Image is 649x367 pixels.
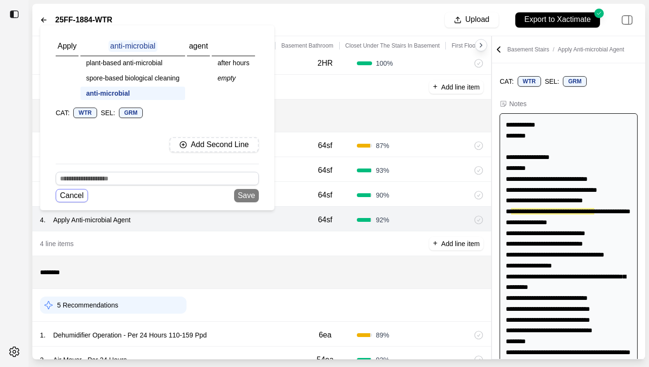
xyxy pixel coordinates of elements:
[119,108,143,118] div: GRM
[317,354,334,366] p: 54ea
[433,238,437,249] p: +
[500,77,513,86] p: CAT:
[345,42,440,50] p: Closet Under The Stairs In Basement
[318,189,332,201] p: 64sf
[56,108,69,118] p: CAT:
[445,12,499,28] button: Upload
[376,190,389,200] span: 90 %
[549,46,558,53] span: /
[563,76,587,87] div: GRM
[212,71,255,85] div: empty
[617,10,638,30] img: right-panel.svg
[57,300,118,310] p: 5 Recommendations
[452,42,506,50] p: First Floor Back Entry
[80,56,185,69] div: plant-based anti-microbial
[55,14,112,26] label: 25FF-1884-WTR
[49,353,131,367] p: Air Mover - Per 24 Hours
[376,141,389,150] span: 87 %
[40,239,74,248] p: 4 line items
[545,77,559,86] p: SEL:
[40,355,46,365] p: 2 .
[40,215,46,225] p: 4 .
[318,165,332,176] p: 64sf
[376,355,389,365] span: 92 %
[465,14,490,25] p: Upload
[506,8,609,32] button: Export to Xactimate
[73,108,97,118] div: WTR
[515,12,600,28] button: Export to Xactimate
[40,330,46,340] p: 1 .
[518,76,541,87] div: WTR
[376,59,393,68] span: 100 %
[376,215,389,225] span: 92 %
[80,87,185,100] div: anti-microbial
[441,239,480,248] p: Add line item
[191,139,249,150] p: Add Second Line
[56,189,88,202] button: Cancel
[80,71,185,85] div: spore-based biological cleaning
[318,140,332,151] p: 64sf
[317,58,333,69] p: 2HR
[10,10,19,19] img: toggle sidebar
[281,42,333,50] p: Basement Bathroom
[169,137,259,152] button: Add Second Line
[509,99,527,109] div: Notes
[433,81,437,92] p: +
[376,166,389,175] span: 93 %
[56,40,79,52] p: Apply
[108,40,157,52] p: anti-microbial
[101,108,115,118] p: SEL:
[524,14,591,25] p: Export to Xactimate
[429,237,483,250] button: +Add line item
[187,40,210,52] p: agent
[441,82,480,92] p: Add line item
[376,330,389,340] span: 89 %
[212,56,255,69] div: after hours
[507,46,624,53] p: Basement Stairs
[429,80,483,94] button: +Add line item
[49,213,135,227] p: Apply Anti-microbial Agent
[558,46,624,53] span: Apply Anti-microbial Agent
[318,214,332,226] p: 64sf
[319,329,332,341] p: 6ea
[49,328,211,342] p: Dehumidifier Operation - Per 24 Hours 110-159 Ppd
